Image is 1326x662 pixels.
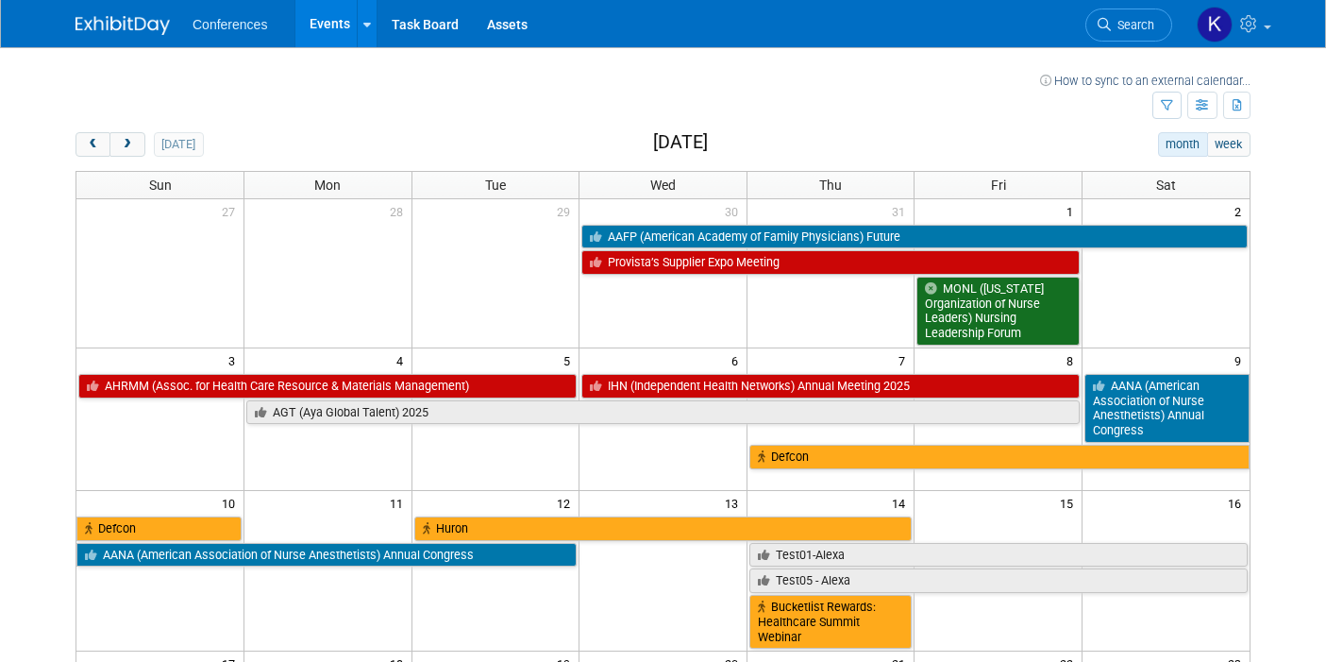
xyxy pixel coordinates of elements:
span: Conferences [193,17,267,32]
a: Search [1085,8,1172,42]
span: 11 [388,491,411,515]
span: 5 [562,348,579,372]
span: 28 [388,199,411,223]
span: 14 [890,491,914,515]
a: IHN (Independent Health Networks) Annual Meeting 2025 [581,374,1080,399]
a: Provista’s Supplier Expo Meeting [581,250,1080,275]
button: next [109,132,144,157]
a: Defcon [749,445,1250,469]
span: Fri [991,178,1006,193]
a: MONL ([US_STATE] Organization of Nurse Leaders) Nursing Leadership Forum [916,277,1080,346]
span: 1 [1065,199,1082,223]
span: Sat [1156,178,1176,193]
span: 29 [555,199,579,223]
img: ExhibitDay [76,16,170,35]
a: AANA (American Association of Nurse Anesthetists) Annual Congress [76,543,577,568]
a: AAFP (American Academy of Family Physicians) Future [581,225,1248,249]
span: Sun [149,178,172,193]
a: Defcon [76,517,242,541]
span: 9 [1233,348,1250,372]
span: Wed [650,178,676,193]
span: 12 [555,491,579,515]
span: 31 [890,199,914,223]
span: Search [1111,18,1154,32]
span: 3 [227,348,243,372]
span: 2 [1233,199,1250,223]
span: 27 [220,199,243,223]
span: 16 [1226,491,1250,515]
a: AHRMM (Assoc. for Health Care Resource & Materials Management) [78,374,577,399]
button: week [1207,132,1250,157]
h2: [DATE] [653,132,708,153]
img: Kelly Parker [1197,7,1233,42]
span: 8 [1065,348,1082,372]
span: Mon [314,178,341,193]
span: 4 [394,348,411,372]
a: Test01-Alexa [749,543,1248,568]
a: AANA (American Association of Nurse Anesthetists) Annual Congress [1084,374,1250,443]
a: Huron [414,517,913,541]
a: AGT (Aya Global Talent) 2025 [246,400,1080,425]
a: How to sync to an external calendar... [1040,74,1250,88]
span: 30 [723,199,747,223]
span: Tue [485,178,506,193]
a: Bucketlist Rewards: Healthcare Summit Webinar [749,595,913,649]
button: prev [76,132,110,157]
span: 7 [897,348,914,372]
span: 6 [730,348,747,372]
button: month [1158,132,1208,157]
span: 10 [220,491,243,515]
span: 15 [1058,491,1082,515]
span: Thu [819,178,842,193]
span: 13 [723,491,747,515]
a: Test05 - Alexa [749,569,1248,593]
button: [DATE] [154,132,204,157]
